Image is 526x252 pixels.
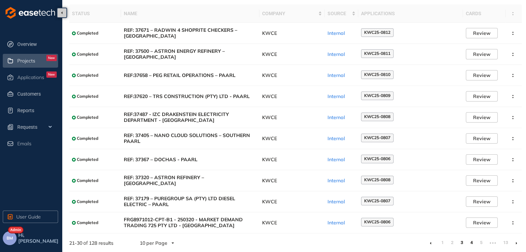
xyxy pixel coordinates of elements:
li: 2 [449,238,455,249]
span: Review [473,156,490,163]
span: REF:37487 - IZC DRAKENSTEIN ELECTRICITY DEPARTMENT - [GEOGRAPHIC_DATA] [124,112,257,123]
span: KWC25-0808 [364,114,390,119]
li: 4 [468,238,475,249]
span: REF: 37320 – ASTRON REFINERY – [GEOGRAPHIC_DATA] [124,175,257,186]
button: Review [466,154,498,165]
li: Next 5 Pages [487,238,498,249]
span: Requests [17,120,57,134]
a: 3 [458,238,465,248]
span: KWCE [262,178,322,184]
span: KWC25-0809 [364,93,390,98]
span: ••• [487,238,498,249]
span: KWCE [262,72,322,78]
span: KWCE [262,30,322,36]
li: 3 [458,238,465,249]
li: 1 [439,238,446,249]
div: Internal [327,220,356,226]
span: KWC25-0806 [364,156,390,161]
div: Internal [327,30,356,36]
span: Review [473,219,490,226]
span: REF: 37671 – RADWIN 4 SHOPRITE CHECKERS – [GEOGRAPHIC_DATA] [124,27,257,39]
button: Review [466,70,498,80]
span: Completed [77,136,98,141]
span: Completed [77,220,98,225]
button: Review [466,196,498,207]
span: Review [473,135,490,142]
span: KWC25-0812 [364,30,390,35]
li: 13 [501,238,508,249]
button: User Guide [3,211,58,223]
strong: 21 - 30 [69,240,82,246]
th: Applications [358,4,463,23]
span: Overview [17,37,57,51]
span: KWCE [262,94,322,99]
span: Review [473,198,490,205]
button: Review [466,28,498,38]
span: Completed [77,31,98,36]
a: 2 [449,238,455,248]
button: Review [466,175,498,186]
span: Review [473,93,490,100]
th: Name [121,4,259,23]
li: Previous Page [425,238,436,249]
div: of [58,239,124,247]
span: KWCE [262,157,322,163]
span: REF:37620 – TRS CONSTRUCTION (PTY) LTD - PAARL [124,94,257,99]
span: KWC25-0806 [364,220,390,224]
span: Company [262,10,317,17]
span: Customers [17,87,57,101]
span: Review [473,177,490,184]
span: Completed [77,178,98,183]
div: Internal [327,72,356,78]
span: Completed [77,115,98,120]
span: Reports [17,104,57,117]
span: Projects [17,58,35,64]
span: KWC25-0811 [364,51,390,56]
a: 13 [501,238,508,248]
div: Internal [327,199,356,205]
span: KWC25-0808 [364,177,390,182]
img: logo [6,7,55,19]
button: Review [466,91,498,101]
span: Review [473,50,490,58]
th: Cards [463,4,506,23]
div: New [46,55,57,61]
button: Review [466,112,498,123]
span: KWC25-0810 [364,72,390,77]
span: KWCE [262,136,322,142]
div: Internal [327,94,356,99]
button: BM [3,231,17,245]
span: Review [473,71,490,79]
span: Completed [77,52,98,57]
span: Review [473,114,490,121]
span: KWCE [262,220,322,226]
span: REF: 37179 – PUREGROUP SA (PTY) LTD DIESEL ELECTRIC – PAARL [124,196,257,207]
div: New [46,71,57,78]
span: REF: 37367 – DOCHAS - PAARL [124,157,257,163]
a: 4 [468,238,475,248]
span: REF: 37405 – NANO CLOUD SOLUTIONS – SOUTHERN PAARL [124,133,257,144]
a: 5 [478,238,485,248]
span: Completed [77,157,98,162]
span: Completed [77,73,98,78]
div: Internal [327,178,356,184]
div: Internal [327,115,356,120]
span: KWC25-0807 [364,198,390,203]
button: Review [466,49,498,59]
span: FRG8971012-CPT-B1 - 250320 - MARKET DEMAND TRADING 725 PTY LTD - [GEOGRAPHIC_DATA] [124,217,257,229]
span: KWCE [262,199,322,205]
span: KWCE [262,115,322,120]
button: Review [466,133,498,144]
button: Review [466,217,498,228]
div: Internal [327,157,356,163]
span: BM [7,236,13,241]
span: REF:37658 – PEG RETAIL OPERATIONS – PAARL [124,72,257,78]
li: 5 [478,238,485,249]
li: Next Page [511,238,522,249]
span: 128 results [89,240,113,246]
th: Status [69,4,121,23]
span: Applications [17,75,44,80]
div: Internal [327,136,356,142]
span: Emails [17,141,31,147]
span: Review [473,29,490,37]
